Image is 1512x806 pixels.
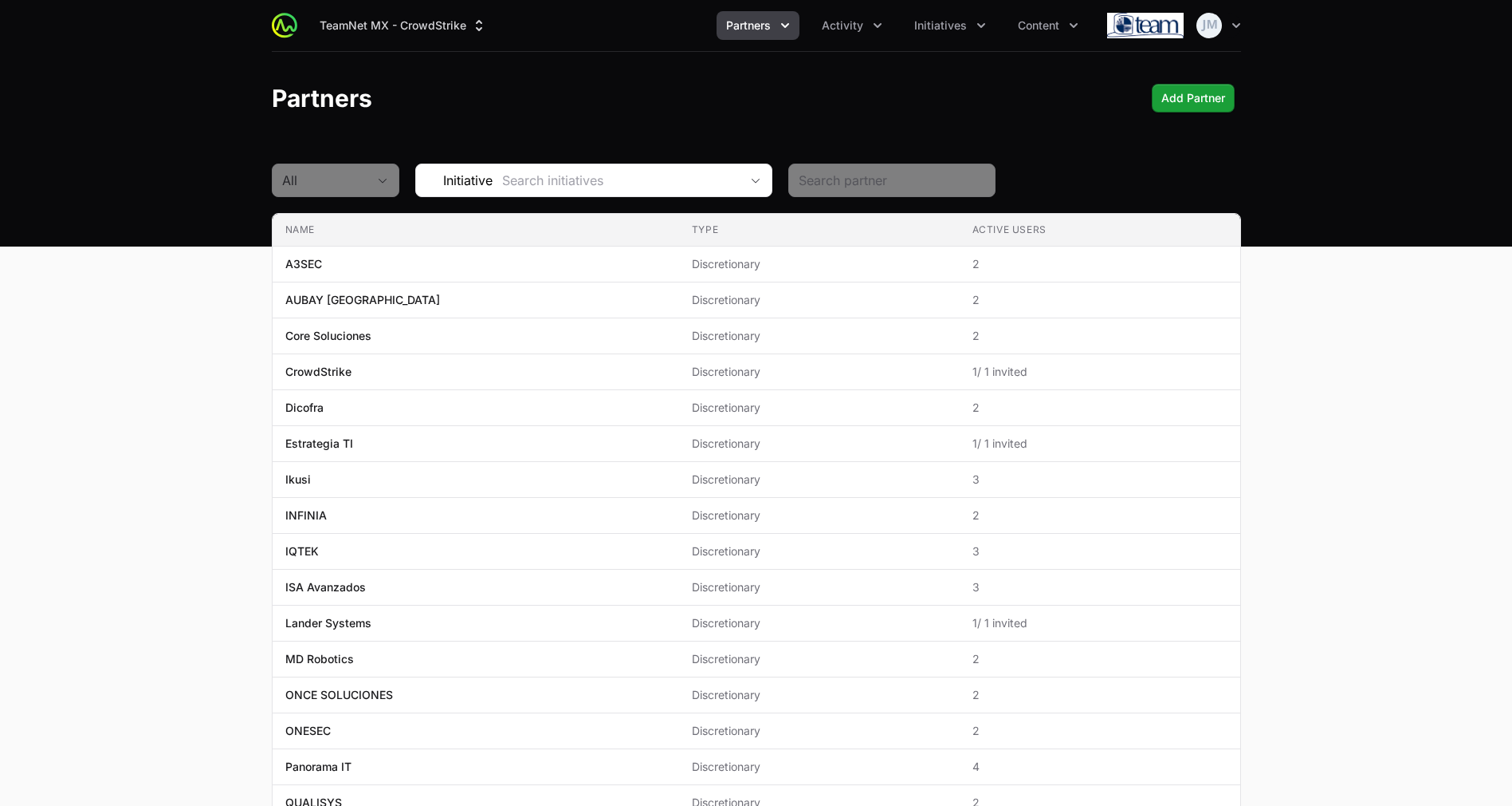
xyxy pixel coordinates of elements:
span: 3 [972,543,1227,559]
div: Primary actions [1152,84,1235,113]
div: Supplier switch menu [310,11,497,40]
p: Lander Systems [285,615,371,631]
span: Discretionary [692,759,947,775]
img: Juan Manuel Zuleta [1196,13,1222,38]
p: Estrategia TI [285,436,353,452]
div: Main navigation [297,11,1088,40]
p: AUBAY [GEOGRAPHIC_DATA] [285,292,440,308]
div: Partners menu [717,11,799,40]
span: Discretionary [692,292,947,308]
span: 3 [972,472,1227,488]
button: Activity [812,11,892,40]
span: 1 / 1 invited [972,615,1227,631]
p: MD Robotics [285,651,354,667]
div: Initiatives menu [905,11,996,40]
p: ONCE SOLUCIONES [285,687,393,703]
span: Discretionary [692,400,947,416]
p: A3SEC [285,256,322,272]
span: 2 [972,256,1227,272]
div: Open [740,164,772,196]
span: Discretionary [692,508,947,524]
button: Initiatives [905,11,996,40]
input: Search partner [799,171,985,190]
span: Discretionary [692,256,947,272]
p: INFINIA [285,508,327,524]
span: Discretionary [692,579,947,595]
span: Discretionary [692,543,947,559]
span: 2 [972,400,1227,416]
p: ONESEC [285,723,331,739]
span: Activity [822,18,863,34]
span: Partners [726,18,771,34]
span: 2 [972,687,1227,703]
p: Core Soluciones [285,328,371,344]
span: Initiatives [914,18,967,34]
th: Name [273,214,679,247]
span: 2 [972,723,1227,739]
p: Panorama IT [285,759,351,775]
span: Discretionary [692,436,947,452]
p: ISA Avanzados [285,579,366,595]
button: TeamNet MX - CrowdStrike [310,11,497,40]
button: All [273,164,399,196]
div: Activity menu [812,11,892,40]
span: 2 [972,328,1227,344]
span: 1 / 1 invited [972,436,1227,452]
span: Initiative [416,171,493,190]
span: Discretionary [692,723,947,739]
p: Ikusi [285,472,311,488]
span: Discretionary [692,687,947,703]
span: 1 / 1 invited [972,364,1227,380]
span: Discretionary [692,615,947,631]
span: Discretionary [692,364,947,380]
img: ActivitySource [272,13,297,38]
th: Active Users [960,214,1240,247]
span: 2 [972,651,1227,667]
p: CrowdStrike [285,364,351,380]
th: Type [679,214,960,247]
span: 3 [972,579,1227,595]
button: Content [1008,11,1088,40]
div: Content menu [1008,11,1088,40]
span: 2 [972,292,1227,308]
span: Content [1018,18,1059,34]
p: IQTEK [285,543,319,559]
p: Dicofra [285,400,324,416]
h1: Partners [272,84,372,113]
span: 2 [972,508,1227,524]
img: TeamNet MX [1107,10,1184,41]
span: Discretionary [692,328,947,344]
input: Search initiatives [493,164,740,196]
span: Add Partner [1161,89,1225,108]
span: 4 [972,759,1227,775]
span: Discretionary [692,472,947,488]
div: All [282,171,367,190]
button: Add Partner [1152,84,1235,113]
span: Discretionary [692,651,947,667]
button: Partners [717,11,799,40]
